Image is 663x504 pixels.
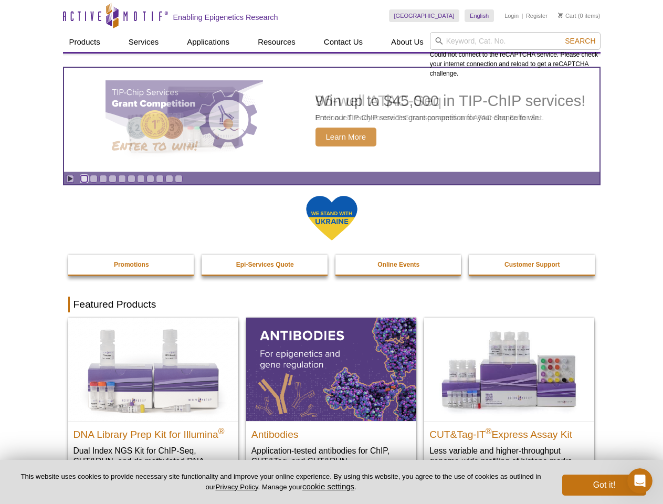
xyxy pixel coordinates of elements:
[424,318,594,477] a: CUT&Tag-IT® Express Assay Kit CUT&Tag-IT®Express Assay Kit Less variable and higher-throughput ge...
[68,297,595,312] h2: Featured Products
[429,445,589,467] p: Less variable and higher-throughput genome-wide profiling of histone marks​.
[73,445,233,477] p: Dual Index NGS Kit for ChIP-Seq, CUT&RUN, and ds methylated DNA assays.
[627,468,653,493] iframe: Intercom live chat
[68,255,195,275] a: Promotions
[215,483,258,491] a: Privacy Policy
[122,32,165,52] a: Services
[73,424,233,440] h2: DNA Library Prep Kit for Illumina
[522,9,523,22] li: |
[109,175,117,183] a: Go to slide 4
[558,12,576,19] a: Cart
[246,318,416,477] a: All Antibodies Antibodies Application-tested antibodies for ChIP, CUT&Tag, and CUT&RUN.
[68,318,238,421] img: DNA Library Prep Kit for Illumina
[114,261,149,268] strong: Promotions
[504,12,519,19] a: Login
[156,175,164,183] a: Go to slide 9
[315,128,377,146] span: Learn More
[236,261,294,268] strong: Epi-Services Quote
[63,32,107,52] a: Products
[173,13,278,22] h2: Enabling Epigenetics Research
[504,261,560,268] strong: Customer Support
[64,68,599,172] a: TIP-ChIP Services Grant Competition Win up to $45,000 in TIP-ChIP services! Enter our TIP-ChIP se...
[118,175,126,183] a: Go to slide 5
[146,175,154,183] a: Go to slide 8
[424,318,594,421] img: CUT&Tag-IT® Express Assay Kit
[385,32,430,52] a: About Us
[66,175,74,183] a: Toggle autoplay
[251,424,411,440] h2: Antibodies
[318,32,369,52] a: Contact Us
[306,195,358,241] img: We Stand With Ukraine
[165,175,173,183] a: Go to slide 10
[430,32,601,78] div: Could not connect to the reCAPTCHA service. Please check your internet connection and reload to g...
[486,426,492,435] sup: ®
[429,424,589,440] h2: CUT&Tag-IT Express Assay Kit
[99,175,107,183] a: Go to slide 3
[315,93,586,109] h2: Win up to $45,000 in TIP-ChIP services!
[562,36,598,46] button: Search
[302,482,354,491] button: cookie settings
[181,32,236,52] a: Applications
[202,255,329,275] a: Epi-Services Quote
[335,255,462,275] a: Online Events
[558,13,563,18] img: Your Cart
[80,175,88,183] a: Go to slide 1
[465,9,494,22] a: English
[389,9,460,22] a: [GEOGRAPHIC_DATA]
[251,445,411,467] p: Application-tested antibodies for ChIP, CUT&Tag, and CUT&RUN.
[558,9,601,22] li: (0 items)
[128,175,135,183] a: Go to slide 6
[251,32,302,52] a: Resources
[430,32,601,50] input: Keyword, Cat. No.
[106,80,263,159] img: TIP-ChIP Services Grant Competition
[469,255,596,275] a: Customer Support
[377,261,419,268] strong: Online Events
[17,472,545,492] p: This website uses cookies to provide necessary site functionality and improve your online experie...
[68,318,238,487] a: DNA Library Prep Kit for Illumina DNA Library Prep Kit for Illumina® Dual Index NGS Kit for ChIP-...
[64,68,599,172] article: TIP-ChIP Services Grant Competition
[526,12,548,19] a: Register
[562,475,646,496] button: Got it!
[246,318,416,421] img: All Antibodies
[218,426,225,435] sup: ®
[90,175,98,183] a: Go to slide 2
[315,113,586,122] p: Enter our TIP-ChIP services grant competition for your chance to win.
[137,175,145,183] a: Go to slide 7
[565,37,595,45] span: Search
[175,175,183,183] a: Go to slide 11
